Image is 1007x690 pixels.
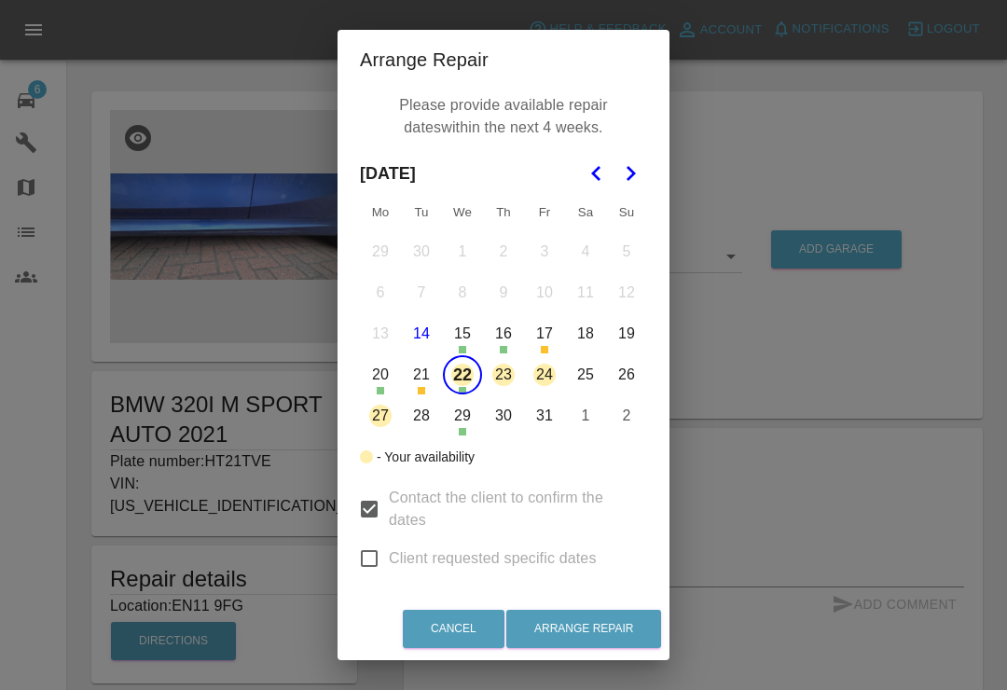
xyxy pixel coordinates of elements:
button: Wednesday, October 22nd, 2025, selected [443,355,482,394]
th: Monday [360,194,401,231]
th: Saturday [565,194,606,231]
button: Sunday, October 19th, 2025 [607,314,646,353]
button: Tuesday, September 30th, 2025 [402,232,441,271]
button: Sunday, October 26th, 2025 [607,355,646,394]
button: Thursday, October 30th, 2025 [484,396,523,435]
th: Friday [524,194,565,231]
th: Sunday [606,194,647,231]
button: Friday, October 24th, 2025 [525,355,564,394]
button: Monday, October 27th, 2025 [361,396,400,435]
button: Thursday, October 9th, 2025 [484,273,523,312]
button: Saturday, November 1st, 2025 [566,396,605,435]
button: Monday, October 13th, 2025 [361,314,400,353]
button: Thursday, October 23rd, 2025 [484,355,523,394]
button: Go to the Next Month [614,157,647,190]
th: Tuesday [401,194,442,231]
button: Wednesday, October 29th, 2025 [443,396,482,435]
button: Tuesday, October 7th, 2025 [402,273,441,312]
button: Sunday, October 5th, 2025 [607,232,646,271]
button: Sunday, October 12th, 2025 [607,273,646,312]
span: [DATE] [360,153,416,194]
button: Sunday, November 2nd, 2025 [607,396,646,435]
button: Friday, October 3rd, 2025 [525,232,564,271]
button: Saturday, October 18th, 2025 [566,314,605,353]
button: Go to the Previous Month [580,157,614,190]
table: October 2025 [360,194,647,436]
button: Friday, October 17th, 2025 [525,314,564,353]
span: Contact the client to confirm the dates [389,487,632,531]
button: Wednesday, October 1st, 2025 [443,232,482,271]
button: Friday, October 10th, 2025 [525,273,564,312]
button: Saturday, October 4th, 2025 [566,232,605,271]
button: Wednesday, October 8th, 2025 [443,273,482,312]
button: Friday, October 31st, 2025 [525,396,564,435]
button: Monday, October 6th, 2025 [361,273,400,312]
button: Today, Tuesday, October 14th, 2025 [402,314,441,353]
button: Monday, September 29th, 2025 [361,232,400,271]
button: Wednesday, October 15th, 2025 [443,314,482,353]
p: Please provide available repair dates within the next 4 weeks. [369,90,638,144]
h2: Arrange Repair [338,30,669,90]
button: Thursday, October 2nd, 2025 [484,232,523,271]
div: - Your availability [377,446,475,468]
th: Wednesday [442,194,483,231]
button: Saturday, October 25th, 2025 [566,355,605,394]
button: Monday, October 20th, 2025 [361,355,400,394]
button: Saturday, October 11th, 2025 [566,273,605,312]
span: Client requested specific dates [389,547,597,570]
button: Arrange Repair [506,610,661,648]
button: Cancel [403,610,504,648]
button: Tuesday, October 21st, 2025 [402,355,441,394]
th: Thursday [483,194,524,231]
button: Tuesday, October 28th, 2025 [402,396,441,435]
button: Thursday, October 16th, 2025 [484,314,523,353]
